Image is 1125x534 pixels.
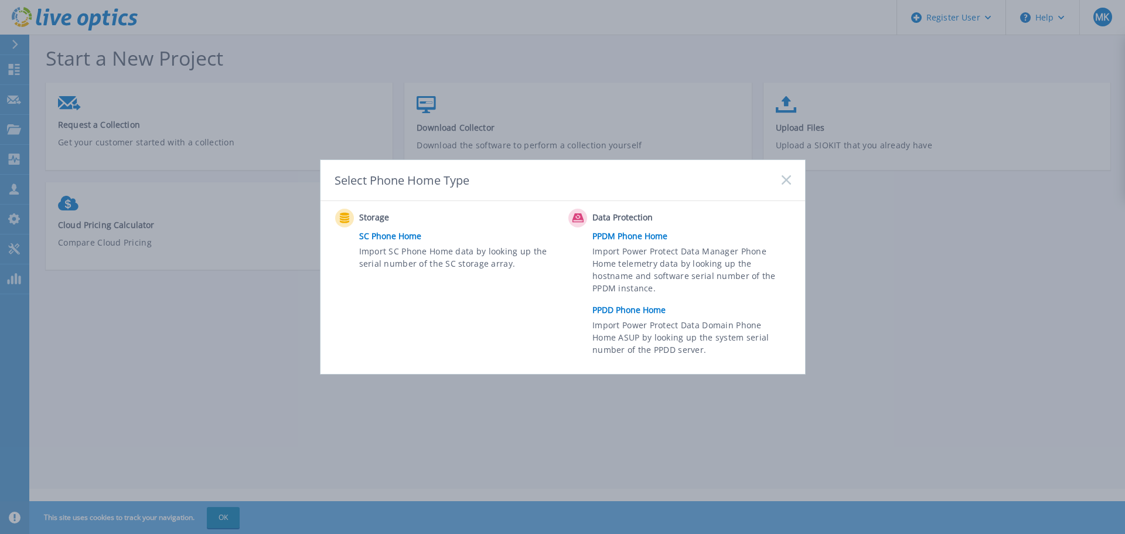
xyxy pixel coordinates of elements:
a: SC Phone Home [359,227,563,245]
span: Import SC Phone Home data by looking up the serial number of the SC storage array. [359,245,554,272]
a: PPDM Phone Home [592,227,796,245]
a: PPDD Phone Home [592,301,796,319]
span: Storage [359,211,476,225]
div: Select Phone Home Type [335,172,471,188]
span: Data Protection [592,211,709,225]
span: Import Power Protect Data Domain Phone Home ASUP by looking up the system serial number of the PP... [592,319,787,359]
span: Import Power Protect Data Manager Phone Home telemetry data by looking up the hostname and softwa... [592,245,787,299]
